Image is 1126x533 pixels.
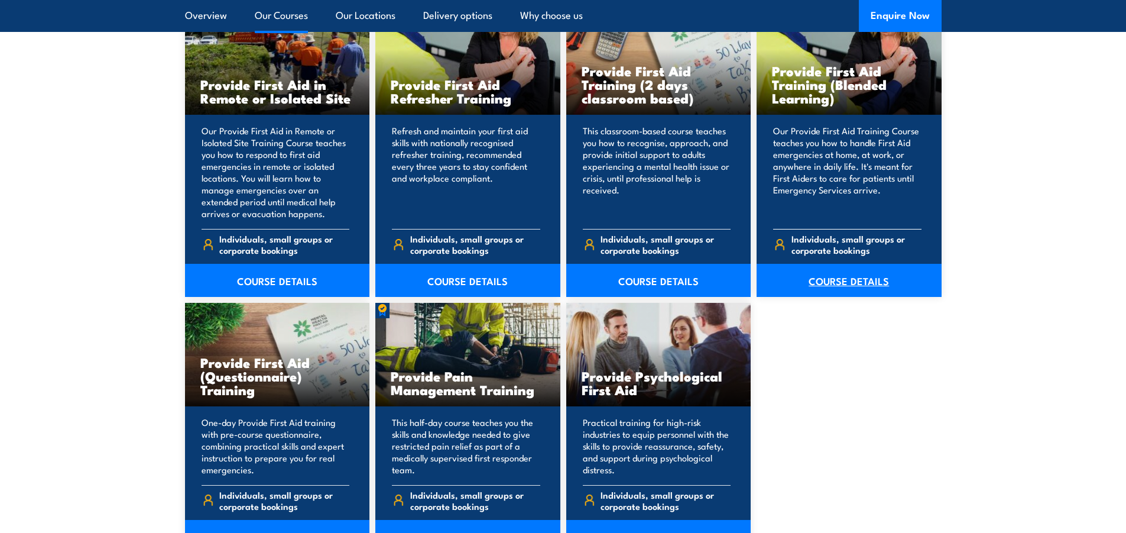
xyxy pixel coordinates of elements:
span: Individuals, small groups or corporate bookings [601,233,731,256]
a: COURSE DETAILS [185,264,370,297]
h3: Provide Pain Management Training [391,369,545,396]
span: Individuals, small groups or corporate bookings [410,489,540,512]
span: Individuals, small groups or corporate bookings [410,233,540,256]
h3: Provide First Aid in Remote or Isolated Site [200,77,355,105]
h3: Provide First Aid Refresher Training [391,77,545,105]
p: Practical training for high-risk industries to equip personnel with the skills to provide reassur... [583,416,731,476]
h3: Provide First Aid Training (Blended Learning) [772,64,926,105]
p: Our Provide First Aid Training Course teaches you how to handle First Aid emergencies at home, at... [773,125,921,219]
a: COURSE DETAILS [757,264,942,297]
span: Individuals, small groups or corporate bookings [791,233,921,256]
a: COURSE DETAILS [375,264,560,297]
p: This classroom-based course teaches you how to recognise, approach, and provide initial support t... [583,125,731,219]
a: COURSE DETAILS [566,264,751,297]
p: Refresh and maintain your first aid skills with nationally recognised refresher training, recomme... [392,125,540,219]
span: Individuals, small groups or corporate bookings [601,489,731,512]
p: One-day Provide First Aid training with pre-course questionnaire, combining practical skills and ... [202,416,350,476]
p: This half-day course teaches you the skills and knowledge needed to give restricted pain relief a... [392,416,540,476]
h3: Provide First Aid Training (2 days classroom based) [582,64,736,105]
p: Our Provide First Aid in Remote or Isolated Site Training Course teaches you how to respond to fi... [202,125,350,219]
h3: Provide Psychological First Aid [582,369,736,396]
h3: Provide First Aid (Questionnaire) Training [200,356,355,396]
span: Individuals, small groups or corporate bookings [219,233,349,256]
span: Individuals, small groups or corporate bookings [219,489,349,512]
